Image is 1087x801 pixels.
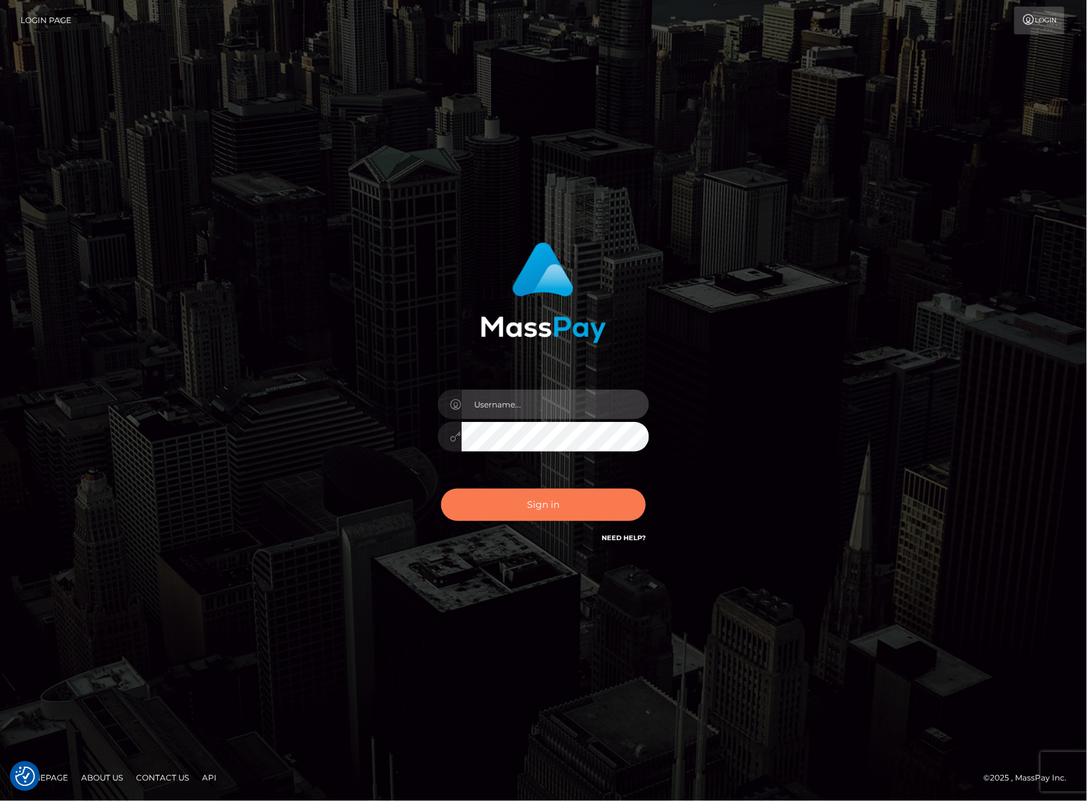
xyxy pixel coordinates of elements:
[462,390,649,419] input: Username...
[76,767,128,788] a: About Us
[131,767,194,788] a: Contact Us
[197,767,222,788] a: API
[984,771,1077,785] div: © 2025 , MassPay Inc.
[15,767,35,786] img: Revisit consent button
[602,534,646,542] a: Need Help?
[15,767,73,788] a: Homepage
[20,7,71,34] a: Login Page
[15,767,35,786] button: Consent Preferences
[1014,7,1065,34] a: Login
[481,242,606,343] img: MassPay Login
[441,489,646,521] button: Sign in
